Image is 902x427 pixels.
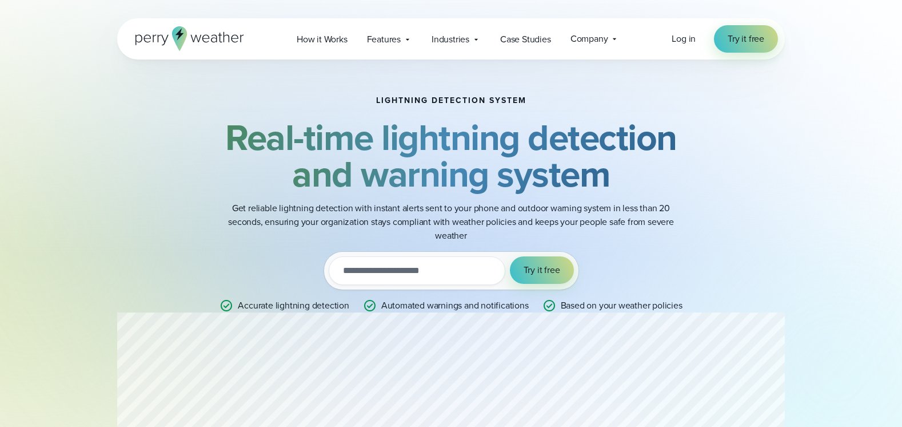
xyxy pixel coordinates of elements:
span: Features [367,33,401,46]
span: How it Works [297,33,348,46]
p: Automated warnings and notifications [381,299,529,313]
p: Based on your weather policies [561,299,683,313]
span: Try it free [728,32,764,46]
span: Log in [672,32,696,45]
span: Case Studies [500,33,551,46]
button: Try it free [510,256,574,284]
a: Case Studies [490,27,561,51]
a: Try it free [714,25,778,53]
h1: Lightning detection system [376,96,526,105]
a: How it Works [287,27,357,51]
p: Accurate lightning detection [238,299,349,313]
p: Get reliable lightning detection with instant alerts sent to your phone and outdoor warning syste... [222,201,680,243]
span: Try it free [524,263,560,277]
a: Log in [672,32,696,46]
strong: Real-time lightning detection and warning system [225,110,677,201]
span: Industries [432,33,469,46]
span: Company [570,32,608,46]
